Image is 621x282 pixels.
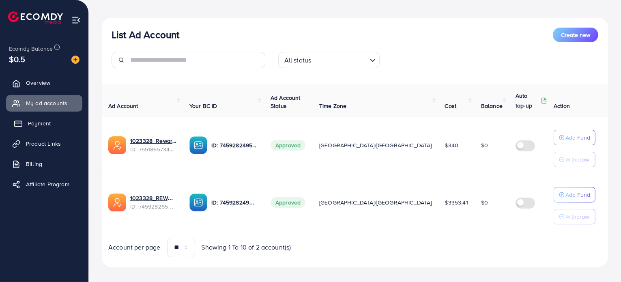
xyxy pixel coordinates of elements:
span: $340 [445,141,459,149]
img: ic-ads-acc.e4c84228.svg [108,136,126,154]
img: logo [8,11,63,24]
span: Approved [271,197,305,208]
span: My ad accounts [26,99,67,107]
div: <span class='underline'>1023328_REWARI_1736749589833</span></br>7459282658602909712 [130,194,176,211]
button: Add Fund [554,130,595,145]
span: Approved [271,140,305,151]
span: Your BC ID [189,102,217,110]
span: $0 [481,198,488,207]
span: Cost [445,102,457,110]
span: Ad Account [108,102,138,110]
button: Withdraw [554,152,595,167]
span: All status [283,54,313,66]
span: Action [554,102,570,110]
p: Auto top-up [516,91,539,110]
a: My ad accounts [6,95,82,111]
a: Payment [6,115,82,131]
p: Add Fund [565,133,590,142]
input: Search for option [314,53,366,66]
button: Withdraw [554,209,595,224]
span: Product Links [26,140,61,148]
span: Overview [26,79,50,87]
button: Add Fund [554,187,595,202]
a: 1023328_REWARI_1736749589833 [130,194,176,202]
span: ID: 7551865734352240647 [130,145,176,153]
span: ID: 7459282658602909712 [130,202,176,211]
a: Affiliate Program [6,176,82,192]
p: Withdraw [565,155,589,164]
span: Affiliate Program [26,180,69,188]
iframe: Chat [587,245,615,276]
div: <span class='underline'>1023328_Rewari Backup Account_1758306297983</span></br>7551865734352240647 [130,137,176,153]
p: Withdraw [565,212,589,222]
a: Overview [6,75,82,91]
a: 1023328_Rewari Backup Account_1758306297983 [130,137,176,145]
span: $3353.41 [445,198,468,207]
img: ic-ads-acc.e4c84228.svg [108,194,126,211]
a: Product Links [6,136,82,152]
span: Ecomdy Balance [9,45,53,53]
a: Billing [6,156,82,172]
span: Account per page [108,243,161,252]
span: Balance [481,102,503,110]
span: $0.5 [9,53,26,65]
span: Time Zone [319,102,346,110]
span: [GEOGRAPHIC_DATA]/[GEOGRAPHIC_DATA] [319,198,432,207]
p: ID: 7459282495931121665 [211,140,258,150]
div: Search for option [278,52,380,68]
img: ic-ba-acc.ded83a64.svg [189,136,207,154]
h3: List Ad Account [112,29,179,41]
p: ID: 7459282495931121665 [211,198,258,207]
p: Add Fund [565,190,590,200]
span: Showing 1 To 10 of 2 account(s) [202,243,291,252]
span: $0 [481,141,488,149]
button: Create new [553,28,598,42]
span: [GEOGRAPHIC_DATA]/[GEOGRAPHIC_DATA] [319,141,432,149]
span: Ad Account Status [271,94,301,110]
span: Payment [28,119,51,127]
span: Billing [26,160,42,168]
img: ic-ba-acc.ded83a64.svg [189,194,207,211]
img: image [71,56,80,64]
img: menu [71,15,81,25]
span: Create new [561,31,590,39]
